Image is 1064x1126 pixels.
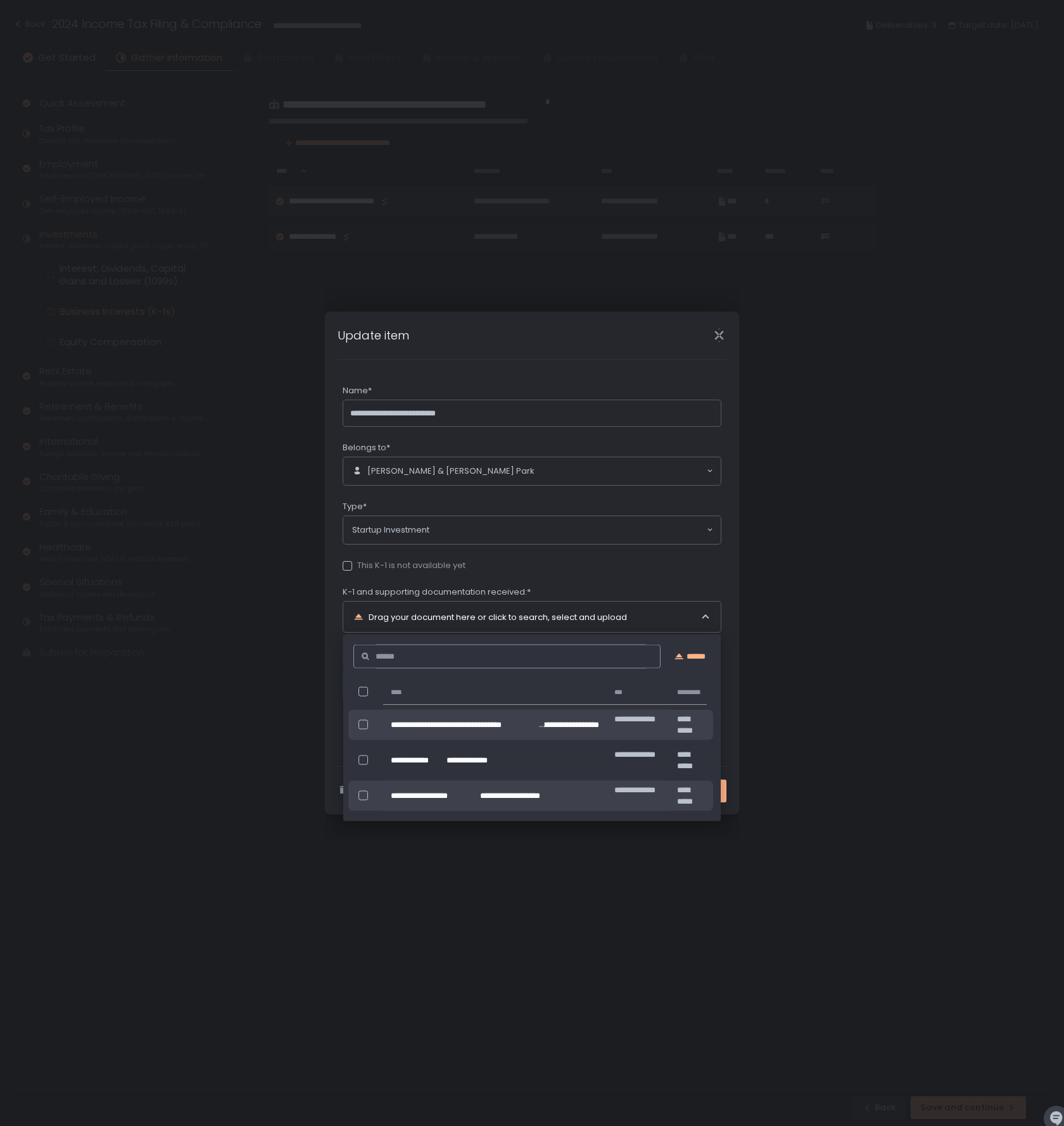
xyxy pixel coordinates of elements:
button: Mark as not applicable [338,784,445,795]
div: Search for option [343,516,721,544]
input: Search for option [535,465,706,478]
div: Search for option [343,457,721,485]
span: Type* [343,501,367,512]
span: K-1 and supporting documentation received:* [343,586,531,598]
div: Close [699,328,739,343]
h1: Update item [338,327,409,344]
span: Startup Investment [352,524,429,536]
span: Belongs to* [343,442,390,453]
span: Name* [343,385,372,396]
span: [PERSON_NAME] & [PERSON_NAME] Park [367,465,535,477]
input: Search for option [429,524,706,536]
